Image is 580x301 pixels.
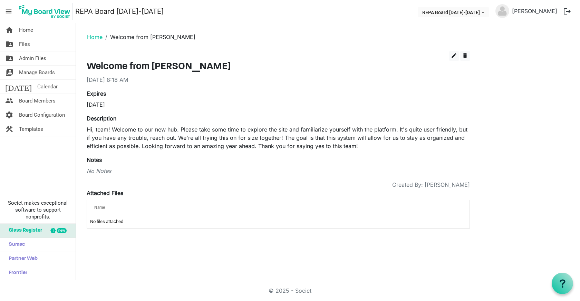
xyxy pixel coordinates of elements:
td: No files attached [87,215,470,228]
li: Welcome from [PERSON_NAME] [103,33,195,41]
span: Home [19,23,33,37]
p: Hi, team! Welcome to our new hub. Please take some time to explore the site and familiarize yours... [87,125,470,150]
label: Expires [87,89,106,98]
span: delete [462,52,468,59]
span: Manage Boards [19,66,55,79]
a: REPA Board [DATE]-[DATE] [75,4,164,18]
button: logout [560,4,574,19]
img: My Board View Logo [17,3,72,20]
span: folder_shared [5,37,13,51]
div: new [57,228,67,233]
button: REPA Board 2025-2026 dropdownbutton [418,7,489,17]
span: edit [451,52,457,59]
span: menu [2,5,15,18]
span: Name [94,205,105,210]
span: switch_account [5,66,13,79]
div: [DATE] 8:18 AM [87,76,470,84]
h3: Welcome from [PERSON_NAME] [87,61,470,73]
span: construction [5,122,13,136]
span: Created By: [PERSON_NAME] [392,181,470,189]
span: Glass Register [5,224,42,237]
span: home [5,23,13,37]
label: Attached Files [87,189,123,197]
span: Board Configuration [19,108,65,122]
span: [DATE] [5,80,32,94]
span: folder_shared [5,51,13,65]
a: © 2025 - Societ [269,287,311,294]
span: Admin Files [19,51,46,65]
a: My Board View Logo [17,3,75,20]
span: settings [5,108,13,122]
span: people [5,94,13,108]
button: delete [460,51,470,61]
span: Files [19,37,30,51]
div: No Notes [87,167,470,175]
span: Board Members [19,94,56,108]
div: [DATE] [87,100,273,109]
a: [PERSON_NAME] [509,4,560,18]
span: Partner Web [5,252,38,266]
span: Societ makes exceptional software to support nonprofits. [3,200,72,220]
span: Frontier [5,266,27,280]
span: Sumac [5,238,25,252]
span: Calendar [37,80,58,94]
a: Home [87,33,103,40]
button: edit [449,51,459,61]
label: Notes [87,156,102,164]
label: Description [87,114,116,123]
span: Templates [19,122,43,136]
img: no-profile-picture.svg [495,4,509,18]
